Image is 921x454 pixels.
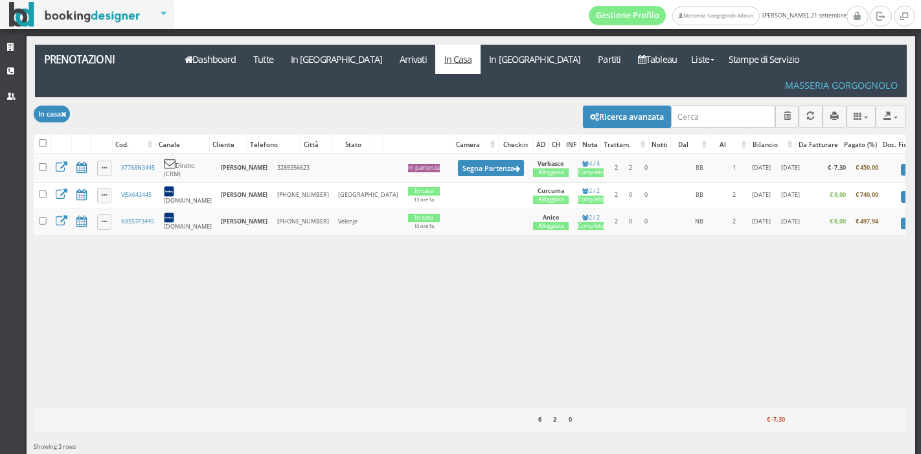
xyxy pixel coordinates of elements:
[745,182,777,209] td: [DATE]
[777,154,804,182] td: [DATE]
[458,160,524,176] button: Segna Partenza
[34,106,70,122] button: In casa
[723,209,745,234] td: 2
[777,182,804,209] td: [DATE]
[334,209,403,234] td: Velenje
[408,164,440,172] div: In partenza
[799,106,823,127] button: Aggiorna
[35,45,169,74] a: Prenotazioni
[210,135,247,153] div: Cliente
[159,182,216,209] td: [DOMAIN_NAME]
[159,209,216,234] td: [DOMAIN_NAME]
[414,196,434,203] small: 13 ore fa
[499,135,534,153] div: Checkin
[676,154,723,182] td: BB
[671,135,710,153] div: Dal
[453,135,497,153] div: Camera
[273,209,334,234] td: [PHONE_NUMBER]
[533,222,569,231] div: Alloggiata
[601,135,648,153] div: Trattam.
[578,168,604,177] div: Completo
[583,106,671,128] button: Ricerca avanzata
[672,6,759,25] a: Masseria Gorgognolo Admin
[221,190,267,199] b: [PERSON_NAME]
[676,182,723,209] td: BB
[723,182,745,209] td: 2
[745,154,777,182] td: [DATE]
[113,135,155,153] div: Cod.
[745,209,777,234] td: [DATE]
[247,135,300,153] div: Telefono
[333,135,373,153] div: Stato
[159,154,216,182] td: Diretto (CRM)
[164,212,174,223] img: 7STAjs-WNfZHmYllyLag4gdhmHm8JrbmzVrznejwAeLEbpu0yDt-GlJaDipzXAZBN18=w300
[723,154,745,182] td: 1
[711,135,749,153] div: Al
[578,196,604,204] div: Completo
[408,187,440,196] div: In casa
[609,154,624,182] td: 2
[685,45,720,74] a: Liste
[549,135,563,153] div: CH
[391,45,435,74] a: Arrivati
[589,6,847,25] span: [PERSON_NAME], 21 settembre
[742,412,788,429] div: € -7,30
[785,80,898,91] h4: Masseria Gorgognolo
[534,135,548,153] div: AD
[830,190,846,199] b: € 0,00
[245,45,282,74] a: Tutte
[856,190,878,199] b: € 740,00
[273,154,334,182] td: 3289356623
[176,45,245,74] a: Dashboard
[533,196,569,204] div: Alloggiata
[301,135,333,153] div: Città
[34,442,76,451] span: Showing 3 rows
[638,182,654,209] td: 0
[221,217,267,225] b: [PERSON_NAME]
[856,163,878,172] b: € 450,00
[435,45,481,74] a: In Casa
[273,182,334,209] td: [PHONE_NUMBER]
[828,163,846,172] b: € -7,30
[121,163,155,172] a: X7788N3445
[563,135,579,153] div: INF
[481,45,589,74] a: In [GEOGRAPHIC_DATA]
[221,163,267,172] b: [PERSON_NAME]
[589,6,666,25] a: Gestione Profilo
[609,182,624,209] td: 2
[624,209,638,234] td: 0
[538,187,564,195] b: Curcuma
[533,168,569,177] div: Alloggiata
[578,159,604,177] a: 4 / 4Completo
[121,217,154,225] a: K8557P3445
[638,209,654,234] td: 0
[578,222,604,231] div: Completo
[543,213,559,221] b: Anice
[553,415,556,424] b: 2
[624,154,638,182] td: 2
[830,217,846,225] b: € 0,00
[630,45,686,74] a: Tableau
[578,187,604,204] a: 2 / 2Completo
[578,213,604,231] a: 2 / 2Completo
[720,45,808,74] a: Stampe di Servizio
[538,415,541,424] b: 6
[609,209,624,234] td: 2
[841,135,880,153] div: Pagato (%)
[638,154,654,182] td: 0
[676,209,723,234] td: NB
[408,214,440,222] div: In casa
[569,415,572,424] b: 0
[156,135,209,153] div: Canale
[796,135,841,153] div: Da Fatturare
[750,135,795,153] div: Bilancio
[589,45,630,74] a: Partiti
[649,135,670,153] div: Notti
[282,45,391,74] a: In [GEOGRAPHIC_DATA]
[777,209,804,234] td: [DATE]
[671,106,775,127] input: Cerca
[580,135,600,153] div: Note
[334,182,403,209] td: [GEOGRAPHIC_DATA]
[624,182,638,209] td: 0
[164,186,174,196] img: 7STAjs-WNfZHmYllyLag4gdhmHm8JrbmzVrznejwAeLEbpu0yDt-GlJaDipzXAZBN18=w300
